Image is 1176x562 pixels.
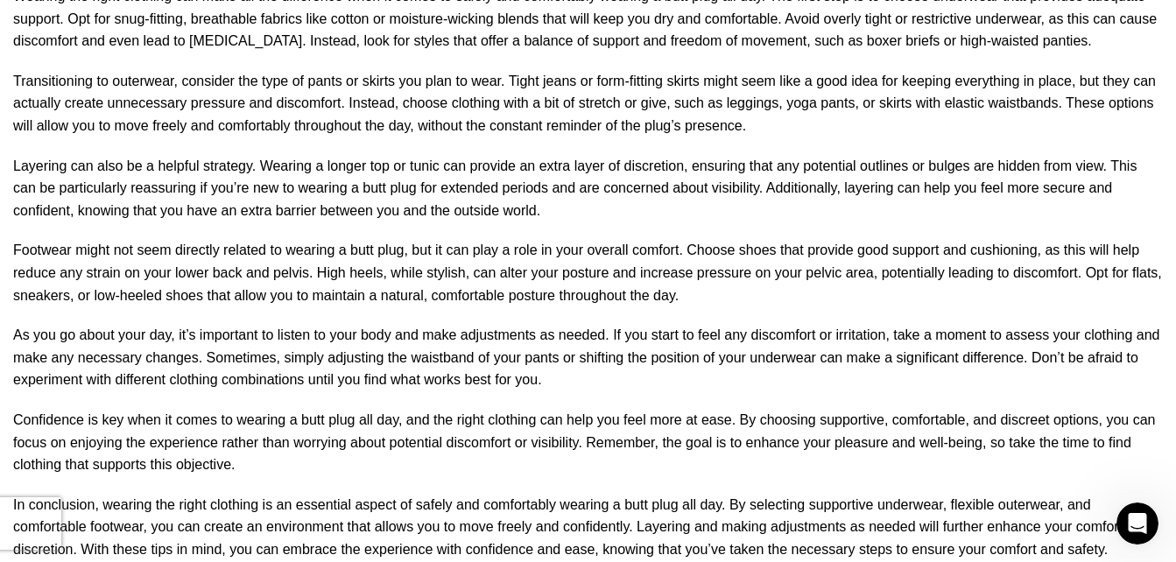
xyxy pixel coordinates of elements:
[13,70,1163,137] p: Transitioning to outerwear, consider the type of pants or skirts you plan to wear. Tight jeans or...
[13,409,1163,476] p: Confidence is key when it comes to wearing a butt plug all day, and the right clothing can help y...
[1116,502,1158,544] iframe: Intercom live chat
[13,155,1163,222] p: Layering can also be a helpful strategy. Wearing a longer top or tunic can provide an extra layer...
[13,494,1163,561] p: In conclusion, wearing the right clothing is an essential aspect of safely and comfortably wearin...
[13,324,1163,391] p: As you go about your day, it’s important to listen to your body and make adjustments as needed. I...
[13,239,1163,306] p: Footwear might not seem directly related to wearing a butt plug, but it can play a role in your o...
